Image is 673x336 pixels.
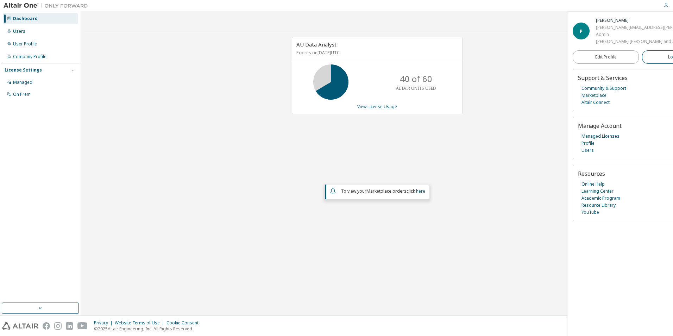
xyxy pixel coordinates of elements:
[581,209,599,216] a: YouTube
[573,50,639,64] a: Edit Profile
[578,170,605,178] span: Resources
[77,322,88,330] img: youtube.svg
[54,322,62,330] img: instagram.svg
[296,41,336,48] span: AU Data Analyst
[400,73,432,85] p: 40 of 60
[581,147,594,154] a: Users
[13,16,38,21] div: Dashboard
[578,122,622,130] span: Manage Account
[581,133,619,140] a: Managed Licenses
[396,85,436,91] p: ALTAIR UNITS USED
[13,54,46,60] div: Company Profile
[581,188,614,195] a: Learning Center
[581,85,626,92] a: Community & Support
[13,29,25,34] div: Users
[5,67,42,73] div: License Settings
[341,188,425,194] span: To view your click
[2,322,38,330] img: altair_logo.svg
[581,140,595,147] a: Profile
[94,326,203,332] p: © 2025 Altair Engineering, Inc. All Rights Reserved.
[13,80,32,85] div: Managed
[581,202,616,209] a: Resource Library
[66,322,73,330] img: linkedin.svg
[13,92,31,97] div: On Prem
[581,92,606,99] a: Marketplace
[13,41,37,47] div: User Profile
[4,2,92,9] img: Altair One
[581,181,605,188] a: Online Help
[578,74,628,82] span: Support & Services
[115,320,166,326] div: Website Terms of Use
[94,320,115,326] div: Privacy
[595,54,617,60] span: Edit Profile
[166,320,203,326] div: Cookie Consent
[357,104,397,110] a: View License Usage
[581,195,620,202] a: Academic Program
[416,188,425,194] a: here
[296,50,456,56] p: Expires on [DATE] UTC
[43,322,50,330] img: facebook.svg
[581,99,610,106] a: Altair Connect
[366,188,407,194] em: Marketplace orders
[580,28,583,34] span: P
